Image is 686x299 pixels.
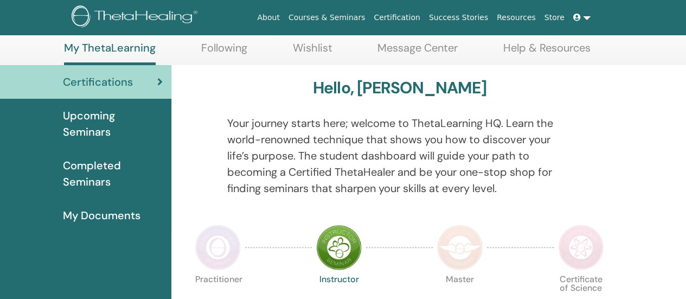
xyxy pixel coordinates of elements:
[492,8,540,28] a: Resources
[293,41,332,62] a: Wishlist
[227,115,572,196] p: Your journey starts here; welcome to ThetaLearning HQ. Learn the world-renowned technique that sh...
[284,8,370,28] a: Courses & Seminars
[201,41,247,62] a: Following
[558,225,604,270] img: Certificate of Science
[195,225,241,270] img: Practitioner
[63,207,140,224] span: My Documents
[63,157,163,190] span: Completed Seminars
[425,8,492,28] a: Success Stories
[377,41,458,62] a: Message Center
[540,8,569,28] a: Store
[437,225,483,270] img: Master
[316,225,362,270] img: Instructor
[63,107,163,140] span: Upcoming Seminars
[72,5,201,30] img: logo.png
[64,41,156,65] a: My ThetaLearning
[313,78,486,98] h3: Hello, [PERSON_NAME]
[503,41,591,62] a: Help & Resources
[253,8,284,28] a: About
[63,74,133,90] span: Certifications
[369,8,424,28] a: Certification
